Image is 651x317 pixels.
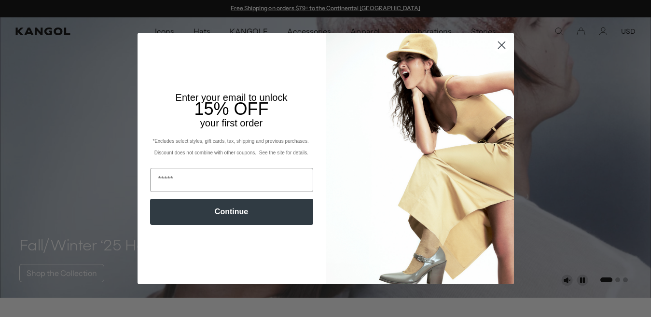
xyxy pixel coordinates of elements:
input: Email [150,168,313,192]
button: Close dialog [493,37,510,54]
span: Enter your email to unlock [176,92,288,103]
span: 15% OFF [194,99,268,119]
span: your first order [200,118,263,128]
img: 93be19ad-e773-4382-80b9-c9d740c9197f.jpeg [326,33,514,284]
span: *Excludes select styles, gift cards, tax, shipping and previous purchases. Discount does not comb... [152,138,310,155]
button: Continue [150,199,313,225]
